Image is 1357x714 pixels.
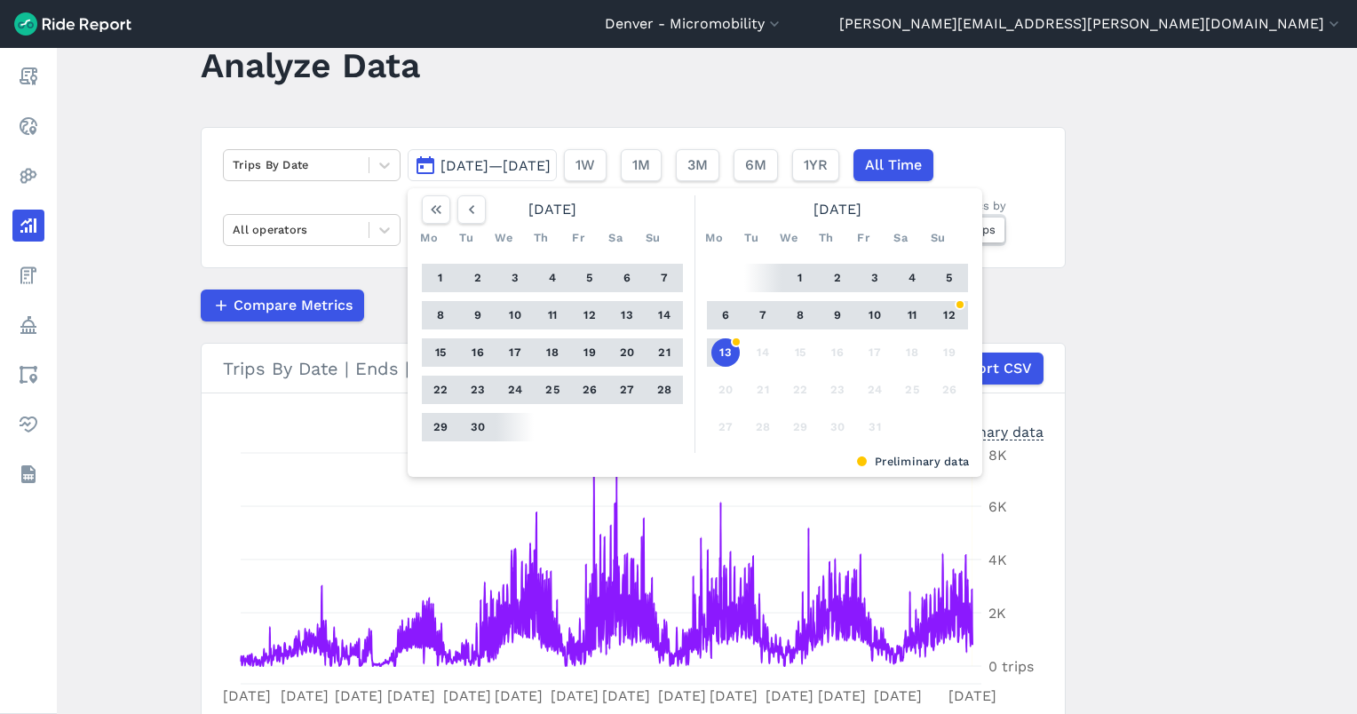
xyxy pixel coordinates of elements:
button: 15 [786,338,814,367]
button: [PERSON_NAME][EMAIL_ADDRESS][PERSON_NAME][DOMAIN_NAME] [839,13,1343,35]
button: 18 [538,338,567,367]
div: Su [924,224,952,252]
button: 4 [538,264,567,292]
a: Policy [12,309,44,341]
button: 1W [564,149,607,181]
button: 10 [861,301,889,329]
button: 22 [786,376,814,404]
button: 11 [538,301,567,329]
span: 6M [745,155,766,176]
button: 12 [575,301,604,329]
button: 3 [861,264,889,292]
tspan: [DATE] [495,687,543,704]
button: All Time [853,149,933,181]
tspan: [DATE] [710,687,758,704]
button: 2 [823,264,852,292]
tspan: 4K [988,551,1007,568]
button: 8 [426,301,455,329]
span: 1W [575,155,595,176]
tspan: [DATE] [443,687,491,704]
button: 27 [613,376,641,404]
tspan: [DATE] [874,687,922,704]
button: 1 [426,264,455,292]
a: Datasets [12,458,44,490]
button: 11 [898,301,926,329]
a: Health [12,409,44,440]
tspan: [DATE] [223,687,271,704]
div: We [489,224,518,252]
button: 1YR [792,149,839,181]
div: Th [527,224,555,252]
a: Realtime [12,110,44,142]
div: Mo [700,224,728,252]
button: 29 [786,413,814,441]
button: 23 [823,376,852,404]
button: 8 [786,301,814,329]
button: 23 [464,376,492,404]
div: Su [639,224,667,252]
button: 15 [426,338,455,367]
button: 29 [426,413,455,441]
div: Th [812,224,840,252]
button: 28 [749,413,777,441]
span: 1M [632,155,650,176]
button: 17 [501,338,529,367]
button: Denver - Micromobility [605,13,783,35]
div: Trips By Date | Ends | Coor's Field Larger Area [223,353,1044,385]
button: 21 [749,376,777,404]
button: 30 [823,413,852,441]
a: Report [12,60,44,92]
div: [DATE] [700,195,975,224]
tspan: 6K [988,498,1007,515]
tspan: [DATE] [948,687,996,704]
button: 19 [935,338,964,367]
button: 14 [749,338,777,367]
div: [DATE] [415,195,690,224]
tspan: [DATE] [818,687,866,704]
button: 19 [575,338,604,367]
button: 6 [613,264,641,292]
span: 3M [687,155,708,176]
tspan: 8K [988,447,1007,464]
button: Compare Metrics [201,290,364,321]
button: 17 [861,338,889,367]
button: 31 [861,413,889,441]
button: 9 [823,301,852,329]
button: 6M [734,149,778,181]
tspan: [DATE] [281,687,329,704]
button: 7 [650,264,678,292]
a: Heatmaps [12,160,44,192]
div: We [774,224,803,252]
div: Mo [415,224,443,252]
tspan: 2K [988,605,1006,622]
tspan: [DATE] [387,687,435,704]
button: 13 [613,301,641,329]
button: 13 [711,338,740,367]
button: 18 [898,338,926,367]
button: 28 [650,376,678,404]
button: 1 [786,264,814,292]
button: 1M [621,149,662,181]
button: 24 [861,376,889,404]
tspan: [DATE] [551,687,599,704]
div: Preliminary data [421,453,969,470]
button: 26 [575,376,604,404]
button: 3M [676,149,719,181]
button: 5 [575,264,604,292]
div: Tu [737,224,766,252]
button: 16 [823,338,852,367]
div: Preliminary data [930,422,1044,440]
h1: Analyze Data [201,41,420,90]
button: 4 [898,264,926,292]
span: Compare Metrics [234,295,353,316]
tspan: [DATE] [335,687,383,704]
button: 24 [501,376,529,404]
div: Sa [601,224,630,252]
div: Tu [452,224,480,252]
button: 27 [711,413,740,441]
button: 25 [898,376,926,404]
button: 9 [464,301,492,329]
button: 6 [711,301,740,329]
button: 12 [935,301,964,329]
button: 20 [613,338,641,367]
